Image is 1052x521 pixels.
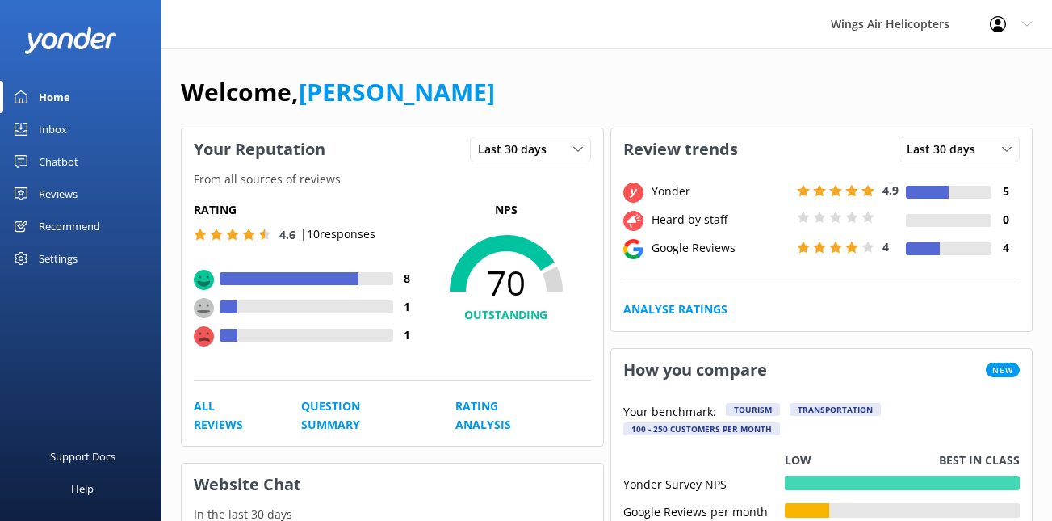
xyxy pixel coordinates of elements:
[182,170,603,188] p: From all sources of reviews
[986,363,1020,377] span: New
[611,349,779,391] h3: How you compare
[194,397,265,434] a: All Reviews
[71,473,94,505] div: Help
[300,225,375,243] p: | 10 responses
[39,242,78,275] div: Settings
[181,73,495,111] h1: Welcome,
[393,270,421,288] h4: 8
[648,183,793,200] div: Yonder
[478,141,556,158] span: Last 30 days
[182,128,337,170] h3: Your Reputation
[194,201,421,219] h5: Rating
[991,211,1020,229] h4: 0
[393,298,421,316] h4: 1
[39,210,100,242] div: Recommend
[455,397,554,434] a: Rating Analysis
[421,201,591,219] p: NPS
[991,239,1020,257] h4: 4
[301,397,419,434] a: Question Summary
[623,476,785,490] div: Yonder Survey NPS
[991,183,1020,200] h4: 5
[623,503,785,518] div: Google Reviews per month
[785,452,811,469] p: Low
[39,113,67,145] div: Inbox
[279,227,295,242] span: 4.6
[790,403,881,416] div: Transportation
[907,141,985,158] span: Last 30 days
[623,403,716,422] p: Your benchmark:
[648,239,793,257] div: Google Reviews
[39,178,78,210] div: Reviews
[299,75,495,108] a: [PERSON_NAME]
[393,326,421,344] h4: 1
[623,422,780,435] div: 100 - 250 customers per month
[611,128,750,170] h3: Review trends
[623,300,727,318] a: Analyse Ratings
[421,306,591,324] h4: OUTSTANDING
[939,452,1020,469] p: Best in class
[421,263,591,303] span: 70
[39,81,70,113] div: Home
[39,145,78,178] div: Chatbot
[24,27,117,54] img: yonder-white-logo.png
[648,211,793,229] div: Heard by staff
[182,464,603,506] h3: Website Chat
[882,239,889,254] span: 4
[726,403,780,416] div: Tourism
[50,440,115,473] div: Support Docs
[882,183,899,198] span: 4.9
